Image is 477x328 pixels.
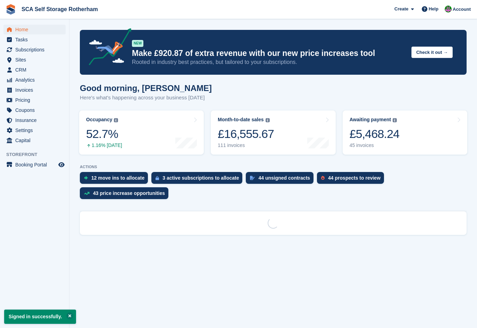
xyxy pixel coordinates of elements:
[3,65,66,75] a: menu
[3,45,66,55] a: menu
[3,55,66,65] a: menu
[86,142,122,148] div: 1.16% [DATE]
[57,161,66,169] a: Preview store
[15,105,57,115] span: Coupons
[86,127,122,141] div: 52.7%
[80,94,212,102] p: Here's what's happening across your business [DATE]
[15,75,57,85] span: Analytics
[156,176,159,180] img: active_subscription_to_allocate_icon-d502201f5373d7db506a760aba3b589e785aa758c864c3986d89f69b8ff3...
[317,172,387,187] a: 44 prospects to review
[3,105,66,115] a: menu
[343,110,467,155] a: Awaiting payment £5,468.24 45 invoices
[79,110,204,155] a: Occupancy 52.7% 1.16% [DATE]
[350,127,400,141] div: £5,468.24
[3,160,66,170] a: menu
[15,136,57,145] span: Capital
[3,85,66,95] a: menu
[80,172,151,187] a: 12 move ins to allocate
[15,85,57,95] span: Invoices
[151,172,246,187] a: 3 active subscriptions to allocate
[132,48,406,58] p: Make £920.87 of extra revenue with our new price increases tool
[15,125,57,135] span: Settings
[4,310,76,324] p: Signed in successfully.
[6,151,69,158] span: Storefront
[19,3,101,15] a: SCA Self Storage Rotherham
[218,142,274,148] div: 111 invoices
[453,6,471,13] span: Account
[3,136,66,145] a: menu
[218,127,274,141] div: £16,555.67
[132,58,406,66] p: Rooted in industry best practices, but tailored to your subscriptions.
[218,117,263,123] div: Month-to-date sales
[3,35,66,44] a: menu
[350,117,391,123] div: Awaiting payment
[93,190,165,196] div: 43 price increase opportunities
[393,118,397,122] img: icon-info-grey-7440780725fd019a000dd9b08b2336e03edf1995a4989e88bcd33f0948082b44.svg
[84,176,88,180] img: move_ins_to_allocate_icon-fdf77a2bb77ea45bf5b3d319d69a93e2d87916cf1d5bf7949dd705db3b84f3ca.svg
[15,95,57,105] span: Pricing
[114,118,118,122] img: icon-info-grey-7440780725fd019a000dd9b08b2336e03edf1995a4989e88bcd33f0948082b44.svg
[15,45,57,55] span: Subscriptions
[3,75,66,85] a: menu
[15,25,57,34] span: Home
[83,28,132,68] img: price-adjustments-announcement-icon-8257ccfd72463d97f412b2fc003d46551f7dbcb40ab6d574587a9cd5c0d94...
[250,176,255,180] img: contract_signature_icon-13c848040528278c33f63329250d36e43548de30e8caae1d1a13099fd9432cc5.svg
[86,117,112,123] div: Occupancy
[80,187,172,203] a: 43 price increase opportunities
[3,95,66,105] a: menu
[15,65,57,75] span: CRM
[91,175,144,181] div: 12 move ins to allocate
[6,4,16,15] img: stora-icon-8386f47178a22dfd0bd8f6a31ec36ba5ce8667c1dd55bd0f319d3a0aa187defe.svg
[15,160,57,170] span: Booking Portal
[3,125,66,135] a: menu
[445,6,452,13] img: Sarah Race
[3,25,66,34] a: menu
[328,175,380,181] div: 44 prospects to review
[211,110,335,155] a: Month-to-date sales £16,555.67 111 invoices
[266,118,270,122] img: icon-info-grey-7440780725fd019a000dd9b08b2336e03edf1995a4989e88bcd33f0948082b44.svg
[84,192,90,195] img: price_increase_opportunities-93ffe204e8149a01c8c9dc8f82e8f89637d9d84a8eef4429ea346261dce0b2c0.svg
[429,6,438,13] span: Help
[350,142,400,148] div: 45 invoices
[394,6,408,13] span: Create
[80,83,212,93] h1: Good morning, [PERSON_NAME]
[162,175,239,181] div: 3 active subscriptions to allocate
[15,55,57,65] span: Sites
[246,172,317,187] a: 44 unsigned contracts
[80,165,467,169] p: ACTIONS
[411,47,453,58] button: Check it out →
[3,115,66,125] a: menu
[321,176,325,180] img: prospect-51fa495bee0391a8d652442698ab0144808aea92771e9ea1ae160a38d050c398.svg
[132,40,143,47] div: NEW
[258,175,310,181] div: 44 unsigned contracts
[15,115,57,125] span: Insurance
[15,35,57,44] span: Tasks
